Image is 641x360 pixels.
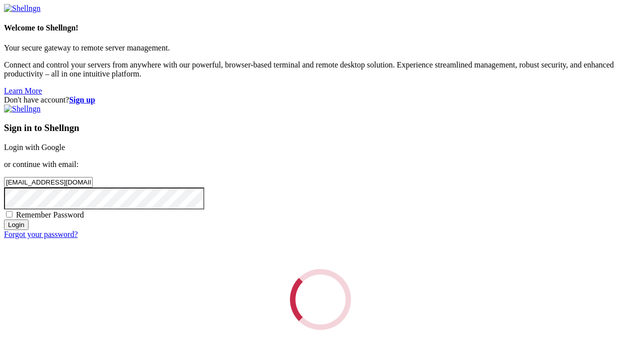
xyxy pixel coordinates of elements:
[4,219,29,230] input: Login
[4,230,78,238] a: Forgot your password?
[4,86,42,95] a: Learn More
[4,160,637,169] p: or continue with email:
[4,104,41,113] img: Shellngn
[290,269,351,330] div: Loading...
[4,143,65,151] a: Login with Google
[4,177,93,187] input: Email address
[4,60,637,78] p: Connect and control your servers from anywhere with our powerful, browser-based terminal and remo...
[4,43,637,52] p: Your secure gateway to remote server management.
[69,95,95,104] a: Sign up
[4,23,637,32] h4: Welcome to Shellngn!
[16,210,84,219] span: Remember Password
[4,95,637,104] div: Don't have account?
[4,122,637,133] h3: Sign in to Shellngn
[4,4,41,13] img: Shellngn
[6,211,13,217] input: Remember Password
